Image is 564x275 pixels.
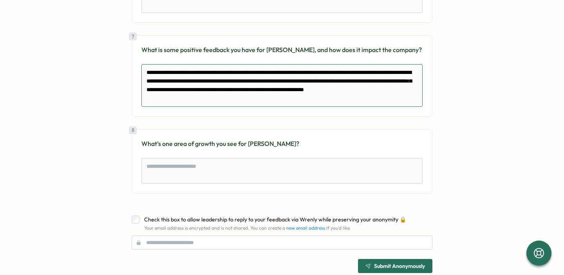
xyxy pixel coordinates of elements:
span: Check this box to allow leadership to reply to your feedback via Wrenly while preserving your ano... [144,216,406,223]
span: Submit Anonymously [374,263,425,269]
p: What is some positive feedback you have for [PERSON_NAME], and how does it impact the company? [141,45,423,55]
div: 7 [129,32,137,40]
span: Your email address is encrypted and is not shared. You can create a if you'd like [144,225,350,231]
div: 8 [129,126,137,134]
button: Submit Anonymously [358,259,432,273]
a: new email address [286,225,325,231]
p: What’s one area of growth you see for [PERSON_NAME]? [141,139,423,149]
